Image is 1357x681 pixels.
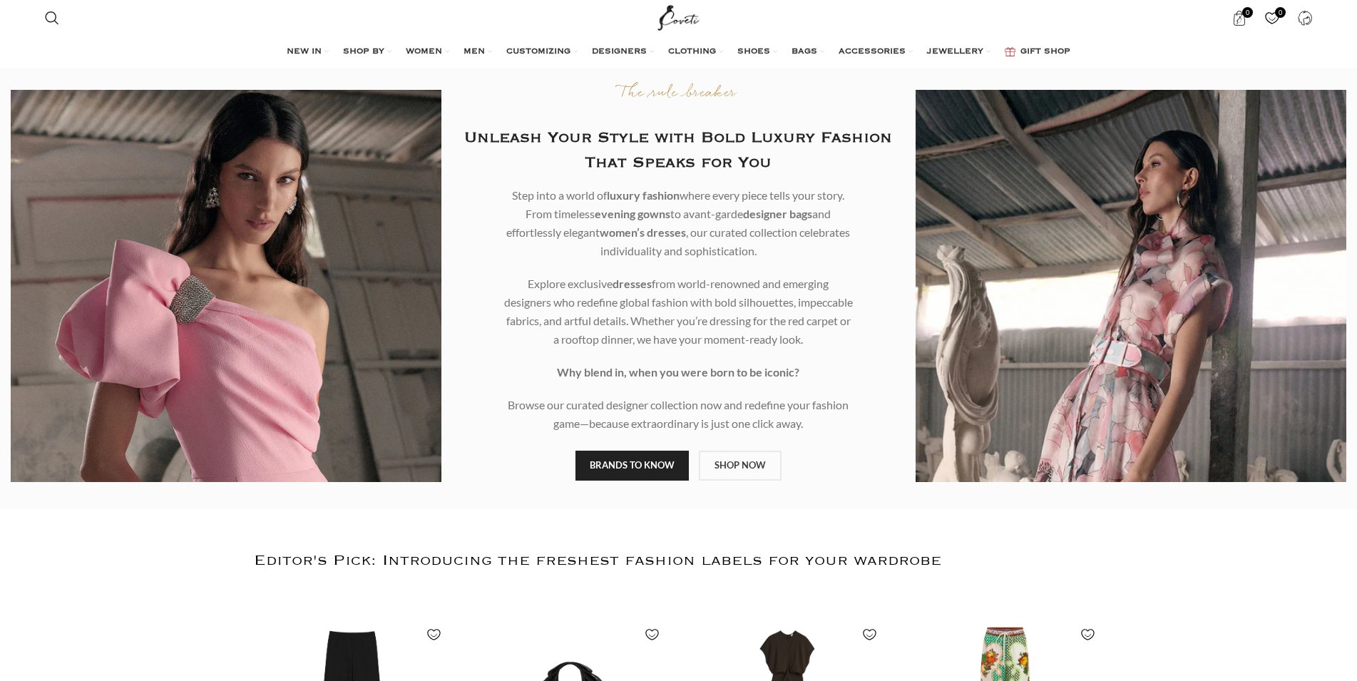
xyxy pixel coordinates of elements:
[504,396,853,433] p: Browse our curated designer collection now and redefine your fashion game—because extraordinary i...
[613,277,652,290] b: dresses
[1020,46,1070,58] span: GIFT SHOP
[668,46,716,58] span: CLOTHING
[792,46,817,58] span: BAGS
[406,38,449,66] a: WOMEN
[343,38,391,66] a: SHOP BY
[254,523,1104,598] h2: Editor's Pick: Introducing the freshest fashion labels for your wardrobe
[463,83,893,104] p: The rule breaker
[743,207,812,220] b: designer bags
[287,38,329,66] a: NEW IN
[464,38,492,66] a: MEN
[927,46,983,58] span: JEWELLERY
[504,275,853,349] p: Explore exclusive from world-renowned and emerging designers who redefine global fashion with bol...
[1005,38,1070,66] a: GIFT SHOP
[1224,4,1254,32] a: 0
[1242,7,1253,18] span: 0
[668,38,723,66] a: CLOTHING
[792,38,824,66] a: BAGS
[504,186,853,260] p: Step into a world of where every piece tells your story. From timeless to avant-garde and effortl...
[463,126,893,175] h2: Unleash Your Style with Bold Luxury Fashion That Speaks for You
[343,46,384,58] span: SHOP BY
[38,4,66,32] a: Search
[575,451,689,481] a: BRANDS TO KNOW
[1257,4,1286,32] a: 0
[595,207,670,220] b: evening gowns
[464,46,485,58] span: MEN
[592,46,647,58] span: DESIGNERS
[506,38,578,66] a: CUSTOMIZING
[1257,4,1286,32] div: My Wishlist
[655,11,702,23] a: Site logo
[600,225,686,239] b: women’s dresses
[38,38,1320,66] div: Main navigation
[506,46,570,58] span: CUSTOMIZING
[1005,47,1015,56] img: GiftBag
[699,451,782,481] a: SHOP NOW
[406,46,442,58] span: WOMEN
[607,188,680,202] b: luxury fashion
[737,46,770,58] span: SHOES
[592,38,654,66] a: DESIGNERS
[737,38,777,66] a: SHOES
[927,38,990,66] a: JEWELLERY
[839,46,906,58] span: ACCESSORIES
[839,38,913,66] a: ACCESSORIES
[287,46,322,58] span: NEW IN
[557,365,799,379] strong: Why blend in, when you were born to be iconic?
[1275,7,1286,18] span: 0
